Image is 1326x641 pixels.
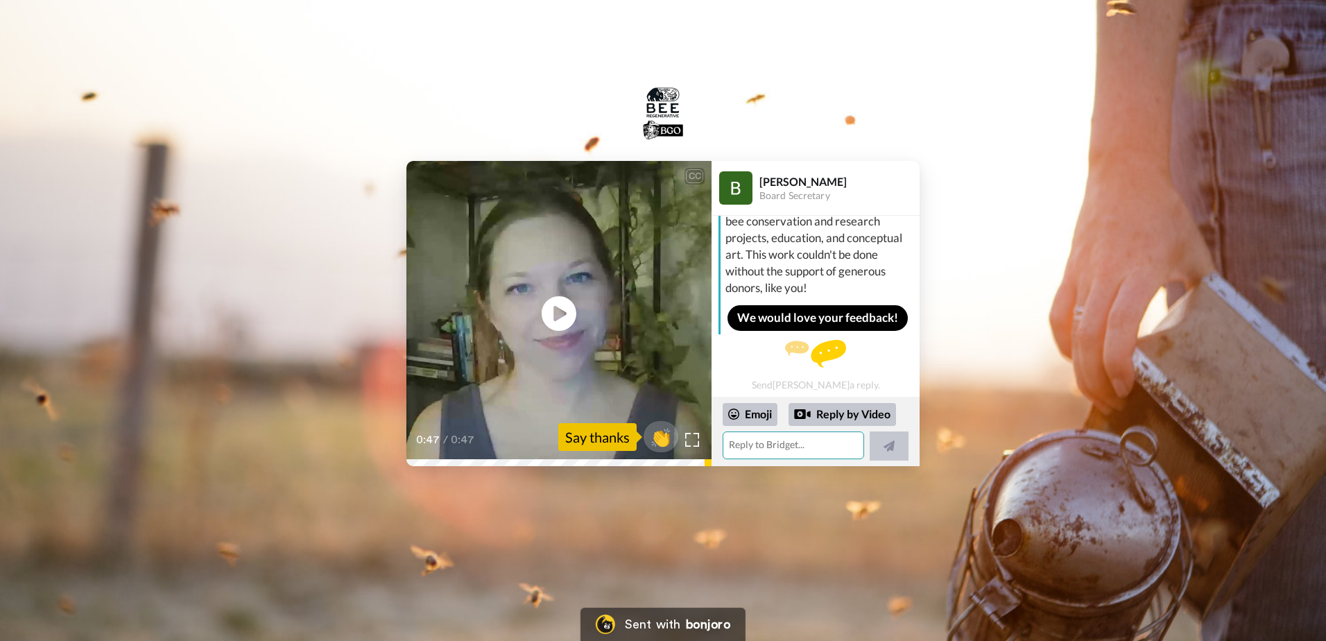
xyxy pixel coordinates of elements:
[712,340,920,391] div: Send [PERSON_NAME] a reply.
[685,433,699,447] img: Full screen
[723,403,777,425] div: Emoji
[725,303,910,332] a: We would love your feedback!
[785,340,846,368] img: message.svg
[794,406,811,422] div: Reply by Video
[644,421,678,452] button: 👏
[759,190,919,202] div: Board Secretary
[719,171,752,205] img: Profile Image
[644,426,678,448] span: 👏
[725,163,916,296] div: Hi [PERSON_NAME], thank you for your recent donation. Your support enables us to continue our wor...
[789,403,896,427] div: Reply by Video
[416,431,440,448] span: 0:47
[451,431,475,448] span: 0:47
[759,175,919,188] div: [PERSON_NAME]
[558,423,637,451] div: Say thanks
[443,431,448,448] span: /
[686,169,703,183] div: CC
[641,85,685,140] img: Bee Girl Organization logo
